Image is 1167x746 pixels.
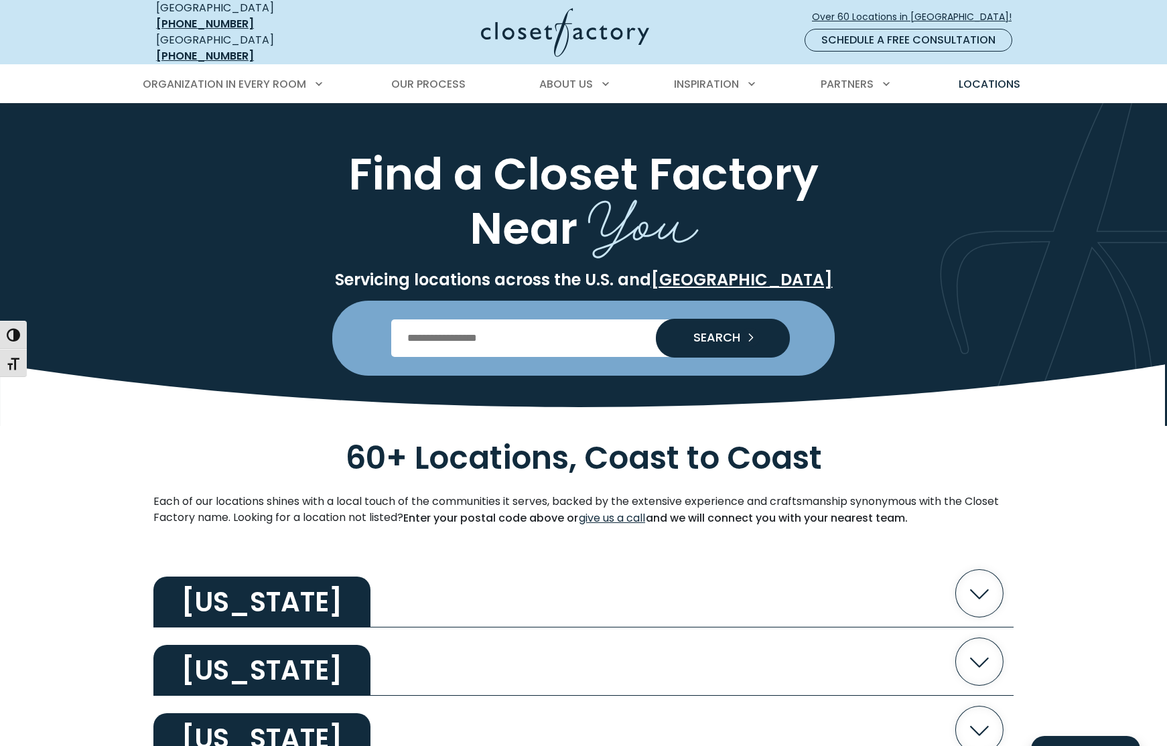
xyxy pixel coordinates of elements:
input: Enter Postal Code [391,319,776,357]
strong: Enter your postal code above or and we will connect you with your nearest team. [403,510,908,526]
span: Organization in Every Room [143,76,306,92]
button: Search our Nationwide Locations [656,319,790,358]
a: Over 60 Locations in [GEOGRAPHIC_DATA]! [811,5,1023,29]
span: Over 60 Locations in [GEOGRAPHIC_DATA]! [812,10,1022,24]
a: Schedule a Free Consultation [805,29,1012,52]
a: [PHONE_NUMBER] [156,16,254,31]
span: You [588,171,698,264]
button: [US_STATE] [153,559,1014,627]
a: [GEOGRAPHIC_DATA] [651,269,833,291]
a: [PHONE_NUMBER] [156,48,254,64]
span: Near [470,198,577,259]
span: Find a Closet Factory [348,143,819,205]
span: Inspiration [674,76,739,92]
span: About Us [539,76,593,92]
p: Servicing locations across the U.S. and [153,270,1014,290]
span: Locations [959,76,1020,92]
button: [US_STATE] [153,627,1014,696]
p: Each of our locations shines with a local touch of the communities it serves, backed by the exten... [153,494,1014,527]
img: Closet Factory Logo [481,8,649,57]
span: Our Process [391,76,466,92]
h2: [US_STATE] [153,577,370,627]
span: SEARCH [683,331,740,344]
span: Partners [821,76,874,92]
a: give us a call [578,510,646,527]
div: [GEOGRAPHIC_DATA] [156,32,350,64]
h2: [US_STATE] [153,645,370,696]
span: 60+ Locations, Coast to Coast [346,436,822,479]
nav: Primary Menu [133,66,1034,103]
